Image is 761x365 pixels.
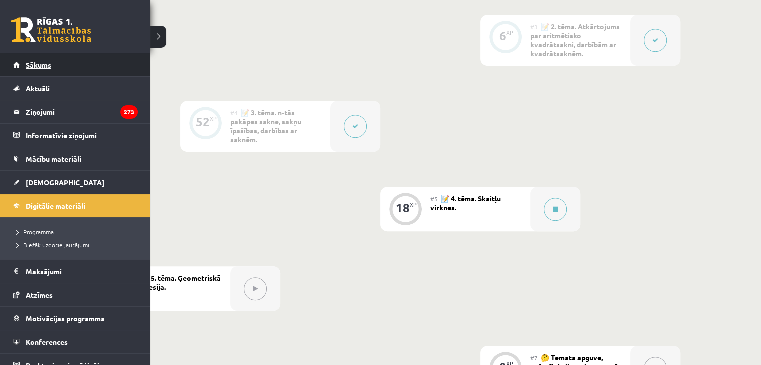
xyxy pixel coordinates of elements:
span: Motivācijas programma [26,314,105,323]
a: Digitālie materiāli [13,194,138,217]
span: 📝 4. tēma. Skaitļu virknes. [430,194,501,212]
a: Biežāk uzdotie jautājumi [13,240,140,249]
div: 18 [396,203,410,212]
a: Konferences [13,330,138,353]
span: Konferences [26,337,68,346]
span: Mācību materiāli [26,154,81,163]
div: 6 [499,31,506,40]
div: XP [210,116,217,121]
span: #3 [530,23,538,31]
a: Ziņojumi273 [13,100,138,123]
span: Programma [13,228,54,236]
i: 273 [120,105,138,119]
a: Sākums [13,53,138,76]
a: [DEMOGRAPHIC_DATA] [13,171,138,194]
legend: Informatīvie ziņojumi [26,124,138,147]
a: Maksājumi [13,260,138,283]
span: Sākums [26,60,51,69]
legend: Maksājumi [26,260,138,283]
span: Atzīmes [26,290,53,299]
a: Programma [13,227,140,236]
span: #4 [230,109,238,117]
span: Biežāk uzdotie jautājumi [13,241,89,249]
span: [DEMOGRAPHIC_DATA] [26,178,104,187]
span: Digitālie materiāli [26,201,85,210]
a: Atzīmes [13,283,138,306]
a: Rīgas 1. Tālmācības vidusskola [11,17,91,42]
span: 📝 5. tēma. Ģeometriskā progresija. [130,273,221,291]
legend: Ziņojumi [26,100,138,123]
span: #7 [530,354,538,362]
a: Motivācijas programma [13,307,138,330]
a: Aktuāli [13,77,138,100]
div: XP [506,30,513,35]
div: XP [410,202,417,207]
span: Aktuāli [26,84,50,93]
span: #5 [430,195,438,203]
span: 📝 2. tēma. Atkārtojums par aritmētisko kvadrātsakni, darbībām ar kvadrātsaknēm. [530,22,620,58]
a: Informatīvie ziņojumi [13,124,138,147]
span: 📝 3. tēma. n-tās pakāpes sakne, sakņu īpašības, darbības ar saknēm. [230,108,301,144]
div: 52 [196,117,210,126]
a: Mācību materiāli [13,147,138,170]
